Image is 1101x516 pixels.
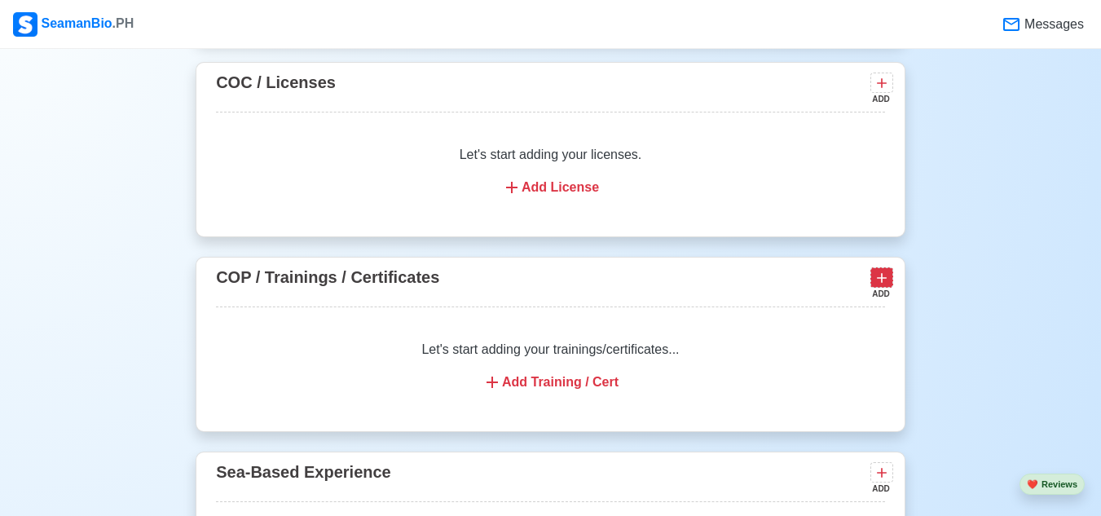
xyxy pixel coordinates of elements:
span: Sea-Based Experience [216,463,391,481]
div: Let's start adding your trainings/certificates... [216,320,885,412]
div: Add Training / Cert [236,373,865,392]
span: .PH [112,16,134,30]
span: COC / Licenses [216,73,336,91]
span: Messages [1021,15,1084,34]
div: SeamanBio [13,12,134,37]
div: ADD [870,483,890,495]
button: heartReviews [1020,474,1085,496]
p: Let's start adding your licenses. [236,145,865,165]
img: Logo [13,12,37,37]
span: heart [1027,479,1038,489]
div: ADD [870,288,890,300]
div: Add License [236,178,865,197]
div: ADD [870,93,890,105]
span: COP / Trainings / Certificates [216,268,439,286]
